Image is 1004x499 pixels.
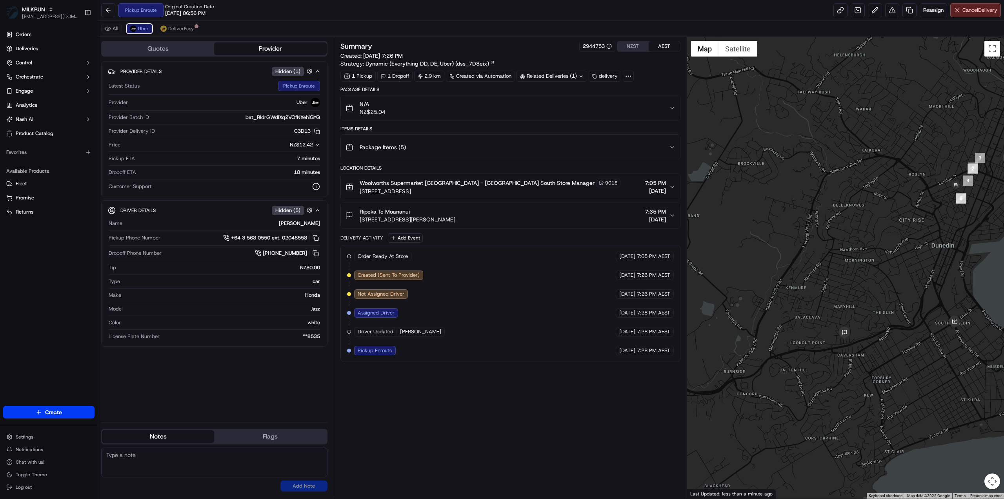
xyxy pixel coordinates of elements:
button: Hidden (1) [272,66,315,76]
button: Toggle Theme [3,469,95,480]
img: Google [689,488,715,499]
a: Fleet [6,180,91,187]
h3: Summary [340,43,372,50]
div: Favorites [3,146,95,159]
span: Type [109,278,120,285]
button: Hidden (5) [272,205,315,215]
a: Orders [3,28,95,41]
span: 9018 [605,180,618,186]
img: uber-new-logo.jpeg [130,26,136,32]
div: Location Details [340,165,680,171]
span: [PHONE_NUMBER] [263,250,307,257]
span: [DATE] [619,291,635,298]
span: Map data ©2025 Google [907,494,950,498]
button: Reassign [920,3,947,17]
span: Pickup ETA [109,155,135,162]
span: Dropoff ETA [109,169,136,176]
span: [DATE] [619,328,635,335]
span: Provider [109,99,128,106]
span: [DATE] 06:56 PM [165,10,206,17]
button: Package Items (5) [341,135,680,160]
span: Not Assigned Driver [358,291,404,298]
span: Log out [16,484,32,490]
span: bat_RIdrGWdlXq2VOfNXehiQYQ [246,114,320,121]
span: Control [16,59,32,66]
span: N/A [360,100,386,108]
span: Uber [138,26,149,32]
div: 5 [956,193,966,203]
button: N/ANZ$25.04 [341,95,680,121]
img: MILKRUN [6,6,19,19]
button: CancelDelivery [950,3,1001,17]
button: NZ$12.42 [251,141,320,148]
a: Terms (opens in new tab) [955,494,966,498]
span: Notifications [16,446,43,453]
span: [DATE] [619,272,635,279]
a: Open this area in Google Maps (opens a new window) [689,488,715,499]
button: Chat with us! [3,457,95,468]
span: 7:26 PM AEST [637,291,670,298]
span: [DATE] [619,309,635,316]
span: Provider Batch ID [109,114,149,121]
button: 2944753 [583,43,612,50]
button: Provider [214,42,326,55]
span: Customer Support [109,183,152,190]
span: Dynamic (Everything DD, DE, Uber) (dss_7D8eix) [366,60,489,68]
div: 1 Pickup [340,71,376,82]
div: car [123,278,320,285]
a: [PHONE_NUMBER] [255,249,320,258]
div: [PERSON_NAME] [125,220,320,227]
span: License Plate Number [109,333,160,340]
span: Ripeka Te Moananui [360,208,410,216]
span: NZ$25.04 [360,108,386,116]
span: Dropoff Phone Number [109,250,162,257]
div: 2.9 km [414,71,444,82]
a: Analytics [3,99,95,111]
span: 7:26 PM AEST [637,272,670,279]
span: [STREET_ADDRESS][PERSON_NAME] [360,216,455,223]
span: Package Items ( 5 ) [360,143,406,151]
span: Hidden ( 1 ) [275,68,300,75]
div: Strategy: [340,60,495,68]
span: Model [109,305,123,313]
button: Promise [3,192,95,204]
div: white [124,319,320,326]
button: Flags [214,430,326,443]
button: Engage [3,85,95,97]
div: Package Details [340,86,680,93]
button: Nash AI [3,113,95,126]
button: +64 3 568 0550 ext. 02048558 [223,234,320,242]
button: Notifications [3,444,95,455]
span: NZ$12.42 [290,141,313,148]
span: [DATE] [619,347,635,354]
button: Quotes [102,42,214,55]
span: [EMAIL_ADDRESS][DOMAIN_NAME] [22,13,78,20]
span: Original Creation Date [165,4,214,10]
a: Product Catalog [3,127,95,140]
button: Driver DetailsHidden (5) [108,204,321,217]
button: Show satellite imagery [718,41,757,57]
button: Returns [3,206,95,218]
span: 7:28 PM AEST [637,309,670,316]
span: Promise [16,194,34,201]
span: Driver Details [120,207,156,214]
a: Created via Automation [446,71,515,82]
span: 7:35 PM [645,208,666,216]
span: Cancel Delivery [962,7,997,14]
button: Create [3,406,95,419]
div: Delivery Activity [340,235,383,241]
span: Returns [16,208,33,216]
span: Settings [16,434,33,440]
img: delivereasy_logo.png [160,26,167,32]
button: Control [3,57,95,69]
span: DeliverEasy [168,26,194,32]
a: Dynamic (Everything DD, DE, Uber) (dss_7D8eix) [366,60,495,68]
div: Last Updated: less than a minute ago [687,489,776,499]
span: +64 3 568 0550 ext. 02048558 [231,234,307,241]
span: Uber [296,99,307,106]
span: [DATE] 7:26 PM [363,52,403,59]
span: Orders [16,31,31,38]
span: Pickup Enroute [358,347,392,354]
span: Nash AI [16,116,33,123]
